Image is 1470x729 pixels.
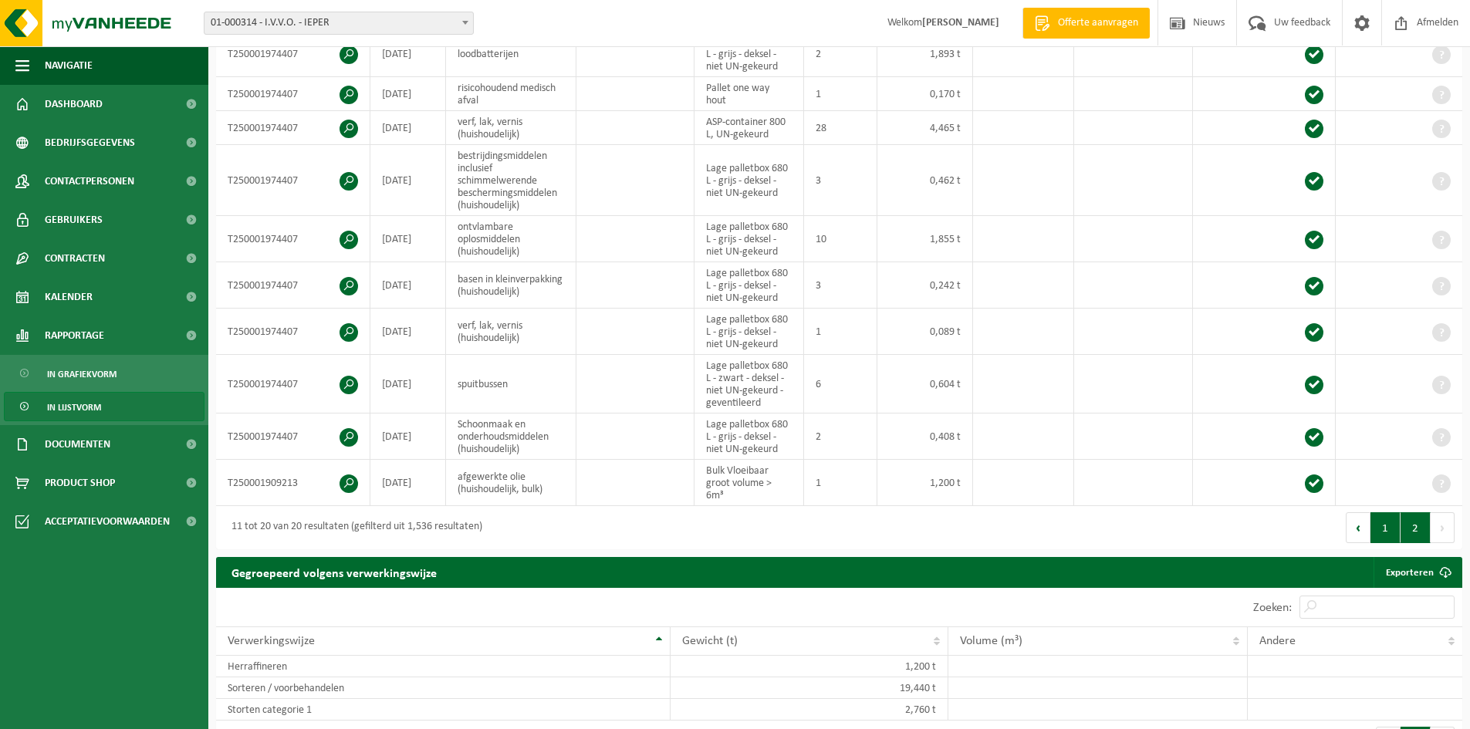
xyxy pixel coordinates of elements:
span: 01-000314 - I.V.V.O. - IEPER [204,12,474,35]
td: Lage palletbox 680 L - grijs - deksel - niet UN-gekeurd [694,262,804,309]
td: Lage palletbox 680 L - grijs - deksel - niet UN-gekeurd [694,145,804,216]
td: T250001974407 [216,31,370,77]
td: Sorteren / voorbehandelen [216,677,671,699]
td: [DATE] [370,309,446,355]
span: Kalender [45,278,93,316]
td: 0,408 t [877,413,972,460]
td: Lage palletbox 680 L - zwart - deksel - niet UN-gekeurd - geventileerd [694,355,804,413]
td: [DATE] [370,413,446,460]
td: 1 [804,309,878,355]
td: 6 [804,355,878,413]
td: Schoonmaak en onderhoudsmiddelen (huishoudelijk) [446,413,576,460]
td: [DATE] [370,77,446,111]
span: Volume (m³) [960,635,1022,647]
span: In grafiekvorm [47,359,117,389]
td: Lage palletbox 680 L - grijs - deksel - niet UN-gekeurd [694,413,804,460]
td: 4,465 t [877,111,972,145]
td: 3 [804,145,878,216]
span: 01-000314 - I.V.V.O. - IEPER [204,12,473,34]
td: bestrijdingsmiddelen inclusief schimmelwerende beschermingsmiddelen (huishoudelijk) [446,145,576,216]
td: 2,760 t [671,699,948,721]
span: Dashboard [45,85,103,123]
td: ontvlambare oplosmiddelen (huishoudelijk) [446,216,576,262]
button: 2 [1401,512,1431,543]
td: 1 [804,460,878,506]
td: Herraffineren [216,656,671,677]
td: 1,855 t [877,216,972,262]
td: Lage palletbox 680 L - grijs - deksel - niet UN-gekeurd [694,216,804,262]
button: Previous [1346,512,1370,543]
a: In grafiekvorm [4,359,204,388]
span: Documenten [45,425,110,464]
td: risicohoudend medisch afval [446,77,576,111]
td: [DATE] [370,216,446,262]
span: Rapportage [45,316,104,355]
td: 0,170 t [877,77,972,111]
span: Gewicht (t) [682,635,738,647]
td: 1,893 t [877,31,972,77]
td: T250001974407 [216,355,370,413]
span: Andere [1259,635,1296,647]
td: ASP-container 800 L, UN-gekeurd [694,111,804,145]
td: 0,242 t [877,262,972,309]
td: Pallet one way hout [694,77,804,111]
td: 0,089 t [877,309,972,355]
div: 11 tot 20 van 20 resultaten (gefilterd uit 1,536 resultaten) [224,514,482,542]
td: T250001974407 [216,145,370,216]
span: Contactpersonen [45,162,134,201]
td: 1,200 t [877,460,972,506]
td: [DATE] [370,262,446,309]
td: 1,200 t [671,656,948,677]
td: 19,440 t [671,677,948,699]
td: [DATE] [370,111,446,145]
span: Gebruikers [45,201,103,239]
strong: [PERSON_NAME] [922,17,999,29]
td: afgewerkte olie (huishoudelijk, bulk) [446,460,576,506]
button: Next [1431,512,1455,543]
td: Lage palletbox 680 L - grijs - deksel - niet UN-gekeurd [694,31,804,77]
td: 1 [804,77,878,111]
a: Offerte aanvragen [1022,8,1150,39]
span: Bedrijfsgegevens [45,123,135,162]
a: Exporteren [1374,557,1461,588]
a: In lijstvorm [4,392,204,421]
span: Offerte aanvragen [1054,15,1142,31]
td: 2 [804,31,878,77]
td: spuitbussen [446,355,576,413]
td: basen in kleinverpakking (huishoudelijk) [446,262,576,309]
span: Verwerkingswijze [228,635,315,647]
td: 3 [804,262,878,309]
td: loodbatterijen [446,31,576,77]
td: 0,604 t [877,355,972,413]
label: Zoeken: [1253,602,1292,614]
td: T250001974407 [216,111,370,145]
td: verf, lak, vernis (huishoudelijk) [446,111,576,145]
td: [DATE] [370,355,446,413]
span: In lijstvorm [47,393,101,422]
span: Acceptatievoorwaarden [45,502,170,541]
span: Contracten [45,239,105,278]
td: verf, lak, vernis (huishoudelijk) [446,309,576,355]
td: T250001974407 [216,262,370,309]
span: Product Shop [45,464,115,502]
td: Storten categorie 1 [216,699,671,721]
td: T250001974407 [216,413,370,460]
td: 0,462 t [877,145,972,216]
td: 2 [804,413,878,460]
td: [DATE] [370,31,446,77]
td: T250001974407 [216,309,370,355]
td: 10 [804,216,878,262]
td: T250001974407 [216,216,370,262]
td: T250001909213 [216,460,370,506]
td: Bulk Vloeibaar groot volume > 6m³ [694,460,804,506]
td: [DATE] [370,145,446,216]
td: [DATE] [370,460,446,506]
td: 28 [804,111,878,145]
td: Lage palletbox 680 L - grijs - deksel - niet UN-gekeurd [694,309,804,355]
span: Navigatie [45,46,93,85]
td: T250001974407 [216,77,370,111]
button: 1 [1370,512,1401,543]
h2: Gegroepeerd volgens verwerkingswijze [216,557,452,587]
